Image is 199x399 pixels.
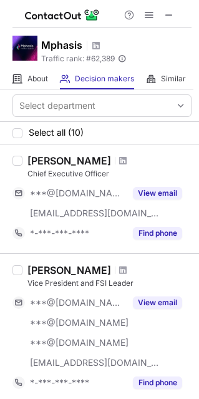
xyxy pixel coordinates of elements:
button: Reveal Button [133,227,182,240]
h1: Mphasis [41,38,82,53]
div: Select department [19,99,95,112]
span: [EMAIL_ADDRESS][DOMAIN_NAME] [30,208,160,219]
span: ***@[DOMAIN_NAME] [30,337,129,348]
img: 61f0791791cd099ac859fbe7ecb9fa49 [12,36,37,61]
div: Vice President and FSI Leader [27,278,192,289]
span: Decision makers [75,74,134,84]
span: ***@[DOMAIN_NAME] [30,297,125,308]
span: About [27,74,48,84]
div: [PERSON_NAME] [27,264,111,276]
span: ***@[DOMAIN_NAME] [30,188,125,199]
button: Reveal Button [133,376,182,389]
button: Reveal Button [133,296,182,309]
span: Select all (10) [29,128,84,138]
span: Traffic rank: # 62,389 [41,54,115,63]
div: [PERSON_NAME] [27,154,111,167]
span: ***@[DOMAIN_NAME] [30,317,129,328]
span: Similar [161,74,186,84]
div: Chief Executive Officer [27,168,192,179]
span: [EMAIL_ADDRESS][DOMAIN_NAME] [30,357,160,368]
button: Reveal Button [133,187,182,199]
img: ContactOut v5.3.10 [25,8,100,23]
